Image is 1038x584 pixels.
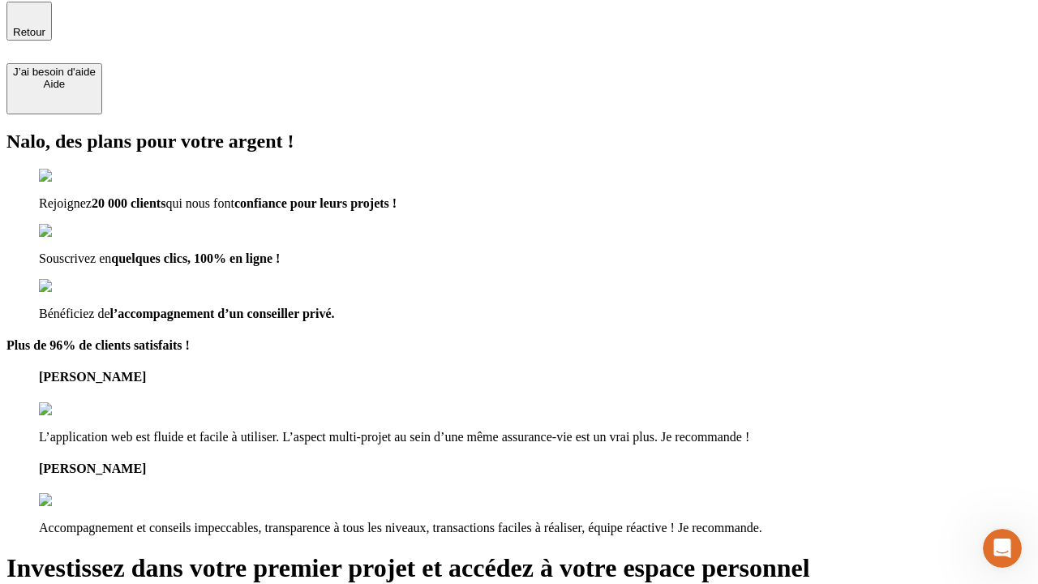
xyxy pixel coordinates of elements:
[13,66,96,78] div: J’ai besoin d'aide
[110,307,335,320] span: l’accompagnement d’un conseiller privé.
[39,279,109,294] img: checkmark
[983,529,1022,568] iframe: Intercom live chat
[13,78,96,90] div: Aide
[39,224,109,238] img: checkmark
[234,196,397,210] span: confiance pour leurs projets !
[39,169,109,183] img: checkmark
[6,2,52,41] button: Retour
[6,338,1032,353] h4: Plus de 96% de clients satisfaits !
[6,63,102,114] button: J’ai besoin d'aideAide
[39,521,1032,535] p: Accompagnement et conseils impeccables, transparence à tous les niveaux, transactions faciles à r...
[39,307,110,320] span: Bénéficiez de
[39,430,1032,444] p: L’application web est fluide et facile à utiliser. L’aspect multi-projet au sein d’une même assur...
[13,26,45,38] span: Retour
[39,462,1032,476] h4: [PERSON_NAME]
[39,493,119,508] img: reviews stars
[39,370,1032,384] h4: [PERSON_NAME]
[6,553,1032,583] h1: Investissez dans votre premier projet et accédez à votre espace personnel
[92,196,166,210] span: 20 000 clients
[111,251,280,265] span: quelques clics, 100% en ligne !
[165,196,234,210] span: qui nous font
[6,131,1032,152] h2: Nalo, des plans pour votre argent !
[39,196,92,210] span: Rejoignez
[39,402,119,417] img: reviews stars
[39,251,111,265] span: Souscrivez en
